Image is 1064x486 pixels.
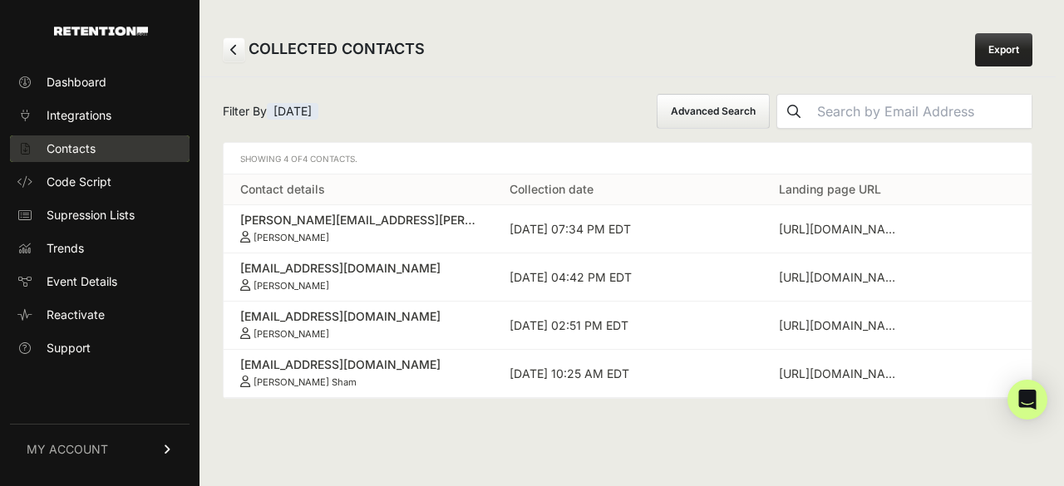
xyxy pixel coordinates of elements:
[1007,380,1047,420] div: Open Intercom Messenger
[10,102,190,129] a: Integrations
[303,154,357,164] span: 4 Contacts.
[493,302,762,350] td: [DATE] 02:51 PM EDT
[975,33,1032,66] a: Export
[810,95,1032,128] input: Search by Email Address
[240,356,476,373] div: [EMAIL_ADDRESS][DOMAIN_NAME]
[240,154,357,164] span: Showing 4 of
[779,182,881,196] a: Landing page URL
[240,182,325,196] a: Contact details
[10,268,190,295] a: Event Details
[223,103,318,120] span: Filter By
[240,308,476,340] a: [EMAIL_ADDRESS][DOMAIN_NAME] [PERSON_NAME]
[47,140,96,157] span: Contacts
[10,202,190,228] a: Supression Lists
[223,37,425,62] h2: COLLECTED CONTACTS
[240,308,476,325] div: [EMAIL_ADDRESS][DOMAIN_NAME]
[493,253,762,302] td: [DATE] 04:42 PM EDT
[27,441,108,458] span: MY ACCOUNT
[779,269,904,286] div: https://ycginvestments.com/strategy/
[47,74,106,91] span: Dashboard
[10,424,190,474] a: MY ACCOUNT
[47,240,84,257] span: Trends
[267,103,318,120] span: [DATE]
[10,235,190,262] a: Trends
[240,356,476,388] a: [EMAIL_ADDRESS][DOMAIN_NAME] [PERSON_NAME] Sham
[10,302,190,328] a: Reactivate
[657,94,770,129] button: Advanced Search
[47,340,91,356] span: Support
[10,335,190,361] a: Support
[240,212,476,228] div: [PERSON_NAME][EMAIL_ADDRESS][PERSON_NAME][DOMAIN_NAME]
[493,350,762,398] td: [DATE] 10:25 AM EDT
[779,221,904,238] div: https://ycginvestments.com/
[240,212,476,243] a: [PERSON_NAME][EMAIL_ADDRESS][PERSON_NAME][DOMAIN_NAME] [PERSON_NAME]
[254,232,329,243] small: [PERSON_NAME]
[47,107,111,124] span: Integrations
[47,307,105,323] span: Reactivate
[510,182,594,196] a: Collection date
[47,207,135,223] span: Supression Lists
[240,260,476,277] div: [EMAIL_ADDRESS][DOMAIN_NAME]
[493,205,762,253] td: [DATE] 07:34 PM EDT
[47,273,117,290] span: Event Details
[254,280,329,292] small: [PERSON_NAME]
[254,376,357,388] small: [PERSON_NAME] Sham
[779,366,904,382] div: https://ycginvestments.com/
[10,169,190,195] a: Code Script
[10,135,190,162] a: Contacts
[254,328,329,340] small: [PERSON_NAME]
[10,69,190,96] a: Dashboard
[240,260,476,292] a: [EMAIL_ADDRESS][DOMAIN_NAME] [PERSON_NAME]
[54,27,148,36] img: Retention.com
[47,174,111,190] span: Code Script
[779,317,904,334] div: https://ycgfunds.com/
